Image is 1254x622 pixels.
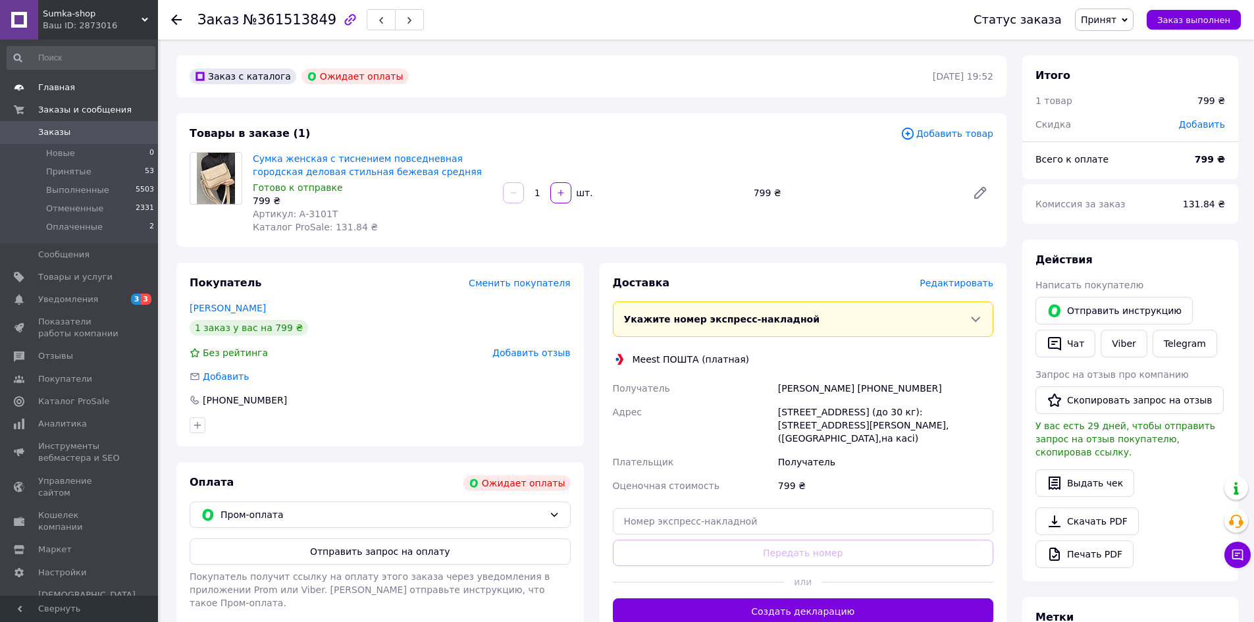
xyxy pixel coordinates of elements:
[784,575,822,588] span: или
[469,278,570,288] span: Сменить покупателя
[1035,154,1109,165] span: Всего к оплате
[38,249,90,261] span: Сообщения
[1157,15,1230,25] span: Заказ выполнен
[613,480,720,491] span: Оценочная стоимость
[492,348,570,358] span: Добавить отзыв
[136,184,154,196] span: 5503
[1035,95,1072,106] span: 1 товар
[613,457,674,467] span: Плательщик
[38,126,70,138] span: Заказы
[131,294,142,305] span: 3
[38,316,122,340] span: Показатели работы компании
[1197,94,1225,107] div: 799 ₴
[1035,280,1143,290] span: Написать покупателю
[190,276,261,289] span: Покупатель
[1147,10,1241,30] button: Заказ выполнен
[920,278,993,288] span: Редактировать
[1035,253,1093,266] span: Действия
[190,127,310,140] span: Товары в заказе (1)
[46,166,91,178] span: Принятые
[243,12,336,28] span: №361513849
[38,396,109,407] span: Каталог ProSale
[613,383,670,394] span: Получатель
[203,348,268,358] span: Без рейтинга
[1035,330,1095,357] button: Чат
[1035,369,1189,380] span: Запрос на отзыв про компанию
[197,12,239,28] span: Заказ
[775,376,996,400] div: [PERSON_NAME] [PHONE_NUMBER]
[624,314,820,324] span: Укажите номер экспресс-накладной
[190,476,234,488] span: Оплата
[38,475,122,499] span: Управление сайтом
[1035,386,1224,414] button: Скопировать запрос на отзыв
[967,180,993,206] a: Редактировать
[190,320,308,336] div: 1 заказ у вас на 799 ₴
[43,8,142,20] span: Sumka-shop
[136,203,154,215] span: 2331
[203,371,249,382] span: Добавить
[38,271,113,283] span: Товары и услуги
[38,82,75,93] span: Главная
[1101,330,1147,357] a: Viber
[463,475,571,491] div: Ожидает оплаты
[1035,421,1215,457] span: У вас есть 29 дней, чтобы отправить запрос на отзыв покупателю, скопировав ссылку.
[1035,199,1126,209] span: Комиссия за заказ
[629,353,753,366] div: Meest ПОШТА (платная)
[613,508,994,534] input: Номер экспресс-накладной
[43,20,158,32] div: Ваш ID: 2873016
[190,68,296,84] div: Заказ с каталога
[775,474,996,498] div: 799 ₴
[1035,119,1071,130] span: Скидка
[1195,154,1225,165] b: 799 ₴
[253,222,378,232] span: Каталог ProSale: 131.84 ₴
[38,294,98,305] span: Уведомления
[301,68,409,84] div: Ожидает оплаты
[1035,540,1134,568] a: Печать PDF
[38,418,87,430] span: Аналитика
[748,184,962,202] div: 799 ₴
[933,71,993,82] time: [DATE] 19:52
[1224,542,1251,568] button: Чат с покупателем
[613,407,642,417] span: Адрес
[38,350,73,362] span: Отзывы
[141,294,151,305] span: 3
[46,184,109,196] span: Выполненные
[974,13,1062,26] div: Статус заказа
[46,147,75,159] span: Новые
[1035,297,1193,324] button: Отправить инструкцию
[7,46,155,70] input: Поиск
[253,194,492,207] div: 799 ₴
[253,153,482,177] a: Сумка женская с тиснением повседневная городская деловая стильная бежевая средняя
[38,373,92,385] span: Покупатели
[46,203,103,215] span: Отмененные
[253,182,343,193] span: Готово к отправке
[1081,14,1116,25] span: Принят
[190,303,266,313] a: [PERSON_NAME]
[171,13,182,26] div: Вернуться назад
[149,147,154,159] span: 0
[38,104,132,116] span: Заказы и сообщения
[1035,69,1070,82] span: Итого
[1035,507,1139,535] a: Скачать PDF
[145,166,154,178] span: 53
[901,126,993,141] span: Добавить товар
[38,567,86,579] span: Настройки
[613,276,670,289] span: Доставка
[201,394,288,407] div: [PHONE_NUMBER]
[1035,469,1134,497] button: Выдать чек
[190,571,550,608] span: Покупатель получит ссылку на оплату этого заказа через уведомления в приложении Prom или Viber. [...
[38,440,122,464] span: Инструменты вебмастера и SEO
[38,509,122,533] span: Кошелек компании
[149,221,154,233] span: 2
[197,153,236,204] img: Сумка женская с тиснением повседневная городская деловая стильная бежевая средняя
[1179,119,1225,130] span: Добавить
[573,186,594,199] div: шт.
[46,221,103,233] span: Оплаченные
[221,507,544,522] span: Пром-оплата
[1183,199,1225,209] span: 131.84 ₴
[775,450,996,474] div: Получатель
[775,400,996,450] div: [STREET_ADDRESS] (до 30 кг): [STREET_ADDRESS][PERSON_NAME], ([GEOGRAPHIC_DATA],на касі)
[38,544,72,556] span: Маркет
[1153,330,1217,357] a: Telegram
[190,538,571,565] button: Отправить запрос на оплату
